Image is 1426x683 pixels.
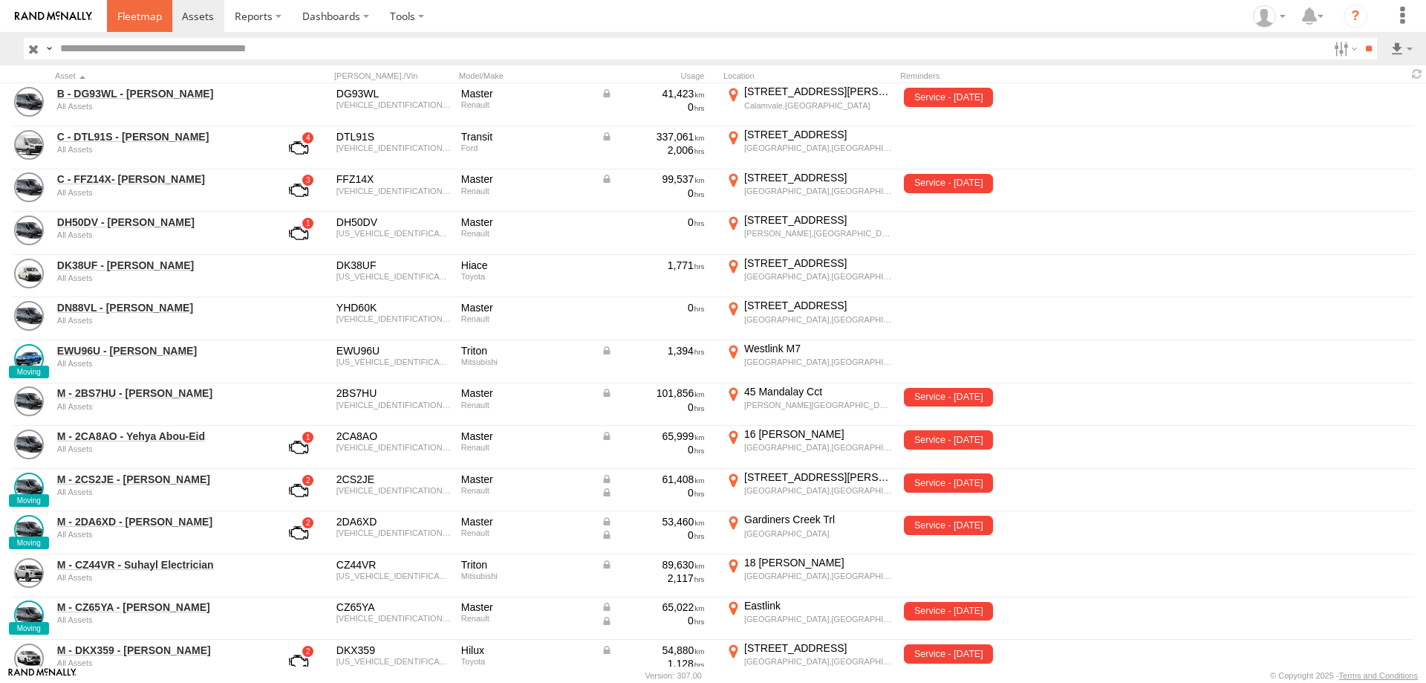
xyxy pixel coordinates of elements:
span: Service - 14/09/2024 [904,88,993,107]
div: undefined [57,444,261,453]
label: Search Query [43,38,55,59]
div: [STREET_ADDRESS] [744,171,892,184]
div: 0 [601,443,705,456]
a: View Asset Details [14,515,44,545]
div: Data from Vehicle CANbus [601,528,705,542]
div: VF1VAE5V6K0794065 [336,229,451,238]
div: [GEOGRAPHIC_DATA],[GEOGRAPHIC_DATA] [744,571,892,581]
label: Search Filter Options [1328,38,1360,59]
div: FFZ14X [336,172,451,186]
div: DH50DV [336,216,451,229]
div: Renault [461,614,590,623]
a: M - 2BS7HU - [PERSON_NAME] [57,386,261,400]
div: Master [461,386,590,400]
div: Location [723,71,894,81]
div: VF1MAFEZCK0793953 [336,486,451,495]
div: MR0HA3CD600379152 [336,657,451,666]
div: undefined [57,230,261,239]
a: View Asset Details [14,87,44,117]
div: Hiace [461,259,590,272]
div: Renault [461,187,590,195]
div: 0 [601,100,705,114]
a: EWU96U - [PERSON_NAME] [57,344,261,357]
div: 18 [PERSON_NAME] [744,556,892,569]
div: undefined [57,188,261,197]
div: undefined [57,658,261,667]
div: Data from Vehicle CANbus [601,515,705,528]
div: MMAYJKK10MH002535 [336,572,451,580]
div: Gardiners Creek Trl [744,513,892,526]
div: YHD60K [336,301,451,314]
div: [GEOGRAPHIC_DATA],[GEOGRAPHIC_DATA] [744,271,892,282]
div: Eastlink [744,599,892,612]
div: DTL91S [336,130,451,143]
label: Export results as... [1389,38,1414,59]
div: 0 [601,216,705,229]
div: undefined [57,402,261,411]
div: undefined [57,273,261,282]
label: Click to View Current Location [723,128,894,168]
span: Service - 01/10/2024 [904,473,993,493]
a: View Asset Details [14,644,44,673]
div: [STREET_ADDRESS] [744,256,892,270]
div: Data from Vehicle CANbus [601,344,705,357]
label: Click to View Current Location [723,641,894,682]
div: [GEOGRAPHIC_DATA],[GEOGRAPHIC_DATA] [744,442,892,453]
div: [GEOGRAPHIC_DATA],[GEOGRAPHIC_DATA] [744,314,892,325]
div: Renault [461,528,590,537]
a: View Asset with Fault/s [271,644,326,679]
label: Click to View Current Location [723,85,894,125]
div: undefined [57,488,261,496]
a: Terms and Conditions [1339,671,1418,680]
div: Renault [461,314,590,323]
div: Usage [599,71,717,81]
div: VF1MAFEZCJ0779291 [336,528,451,537]
div: 0 [601,301,705,314]
div: 2CS2JE [336,473,451,486]
a: DK38UF - [PERSON_NAME] [57,259,261,272]
label: Click to View Current Location [723,171,894,211]
div: undefined [57,573,261,582]
label: Click to View Current Location [723,556,894,596]
div: [PERSON_NAME]./Vin [334,71,453,81]
label: Click to View Current Location [723,470,894,511]
a: M - 2CS2JE - [PERSON_NAME] [57,473,261,486]
a: C - DTL91S - [PERSON_NAME] [57,130,261,143]
div: [GEOGRAPHIC_DATA],[GEOGRAPHIC_DATA] [744,656,892,667]
div: [GEOGRAPHIC_DATA],[GEOGRAPHIC_DATA] [744,143,892,153]
div: [PERSON_NAME],[GEOGRAPHIC_DATA] [744,228,892,239]
a: View Asset with Fault/s [271,473,326,508]
div: undefined [57,530,261,539]
label: Click to View Current Location [723,427,894,467]
div: 2DA6XD [336,515,451,528]
div: Data from Vehicle CANbus [601,644,705,657]
div: Click to Sort [55,71,263,81]
div: Toyota [461,272,590,281]
div: Westlink M7 [744,342,892,355]
div: Master [461,430,590,443]
a: View Asset Details [14,130,44,160]
a: View Asset Details [14,430,44,459]
a: View Asset Details [14,344,44,374]
div: undefined [57,359,261,368]
span: Service - 07/08/2024 [904,516,993,535]
a: View Asset Details [14,473,44,502]
a: DH50DV - [PERSON_NAME] [57,216,261,229]
div: Tye Clark [1248,5,1291,27]
div: 16 [PERSON_NAME] [744,427,892,441]
a: View Asset Details [14,601,44,630]
a: View Asset with Fault/s [271,430,326,465]
div: Data from Vehicle CANbus [601,614,705,627]
div: undefined [57,316,261,325]
div: 45 Mandalay Cct [744,385,892,398]
div: Model/Make [459,71,593,81]
div: Triton [461,558,590,572]
div: EWU96U [336,344,451,357]
div: Renault [461,443,590,452]
a: DN88VL - [PERSON_NAME] [57,301,261,314]
div: Data from Vehicle CANbus [601,430,705,443]
div: [STREET_ADDRESS] [744,641,892,655]
div: 2CA8AO [336,430,451,443]
a: M - 2DA6XD - [PERSON_NAME] [57,515,261,528]
div: undefined [57,145,261,154]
